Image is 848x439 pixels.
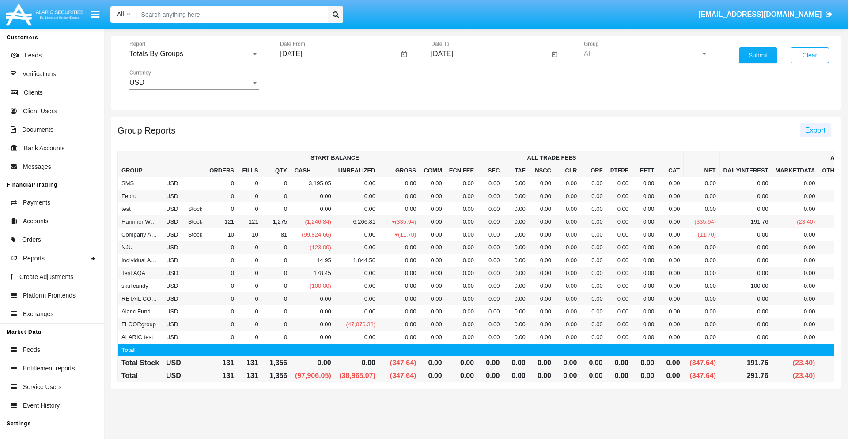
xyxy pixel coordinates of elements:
[110,10,137,19] a: All
[606,202,632,215] td: 0.00
[291,228,335,241] td: (99,824.66)
[291,177,335,190] td: 3,195.05
[185,228,206,241] td: Stock
[163,228,185,241] td: USD
[379,318,420,331] td: 0.00
[529,267,555,279] td: 0.00
[446,267,477,279] td: 0.00
[238,202,262,215] td: 0
[163,190,185,202] td: USD
[791,47,829,63] button: Clear
[580,177,606,190] td: 0.00
[262,228,291,241] td: 81
[163,254,185,267] td: USD
[684,215,719,228] td: (335.94)
[477,279,503,292] td: 0.00
[503,305,529,318] td: 0.00
[555,305,580,318] td: 0.00
[379,151,420,177] th: Gross
[580,202,606,215] td: 0.00
[580,215,606,228] td: 0.00
[262,190,291,202] td: 0
[503,254,529,267] td: 0.00
[379,215,420,228] td: (335.94)
[719,292,772,305] td: 0.00
[772,241,819,254] td: 0.00
[684,267,719,279] td: 0.00
[206,215,238,228] td: 121
[446,254,477,267] td: 0.00
[529,177,555,190] td: 0.00
[262,305,291,318] td: 0
[238,292,262,305] td: 0
[446,318,477,331] td: 0.00
[118,177,163,190] td: SMS
[163,267,185,279] td: USD
[684,254,719,267] td: 0.00
[262,254,291,267] td: 0
[632,254,658,267] td: 0.00
[555,254,580,267] td: 0.00
[555,164,580,177] th: CLR
[772,279,819,292] td: 0.00
[503,164,529,177] th: Taf
[420,318,445,331] td: 0.00
[23,69,56,79] span: Verifications
[291,151,379,164] th: Start Balance
[772,177,819,190] td: 0.00
[291,202,335,215] td: 0.00
[658,267,683,279] td: 0.00
[163,318,185,331] td: USD
[379,202,420,215] td: 0.00
[262,215,291,228] td: 1,275
[555,279,580,292] td: 0.00
[529,305,555,318] td: 0.00
[335,292,379,305] td: 0.00
[238,254,262,267] td: 0
[632,267,658,279] td: 0.00
[379,292,420,305] td: 0.00
[379,279,420,292] td: 0.00
[117,127,175,134] h5: Group Reports
[118,254,163,267] td: Individual AQA
[719,202,772,215] td: 0.00
[335,190,379,202] td: 0.00
[238,151,262,177] th: Fills
[4,1,85,27] img: Logo image
[206,177,238,190] td: 0
[503,190,529,202] td: 0.00
[580,254,606,267] td: 0.00
[658,164,683,177] th: CAT
[529,228,555,241] td: 0.00
[684,279,719,292] td: 0.00
[477,292,503,305] td: 0.00
[335,164,379,177] th: Unrealized
[291,164,335,177] th: Cash
[632,292,658,305] td: 0.00
[632,202,658,215] td: 0.00
[503,202,529,215] td: 0.00
[772,292,819,305] td: 0.00
[684,228,719,241] td: (11.70)
[291,292,335,305] td: 0.00
[477,164,503,177] th: Sec
[446,241,477,254] td: 0.00
[206,202,238,215] td: 0
[580,164,606,177] th: ORF
[606,279,632,292] td: 0.00
[117,11,124,18] span: All
[163,215,185,228] td: USD
[632,164,658,177] th: EFTT
[529,190,555,202] td: 0.00
[335,254,379,267] td: 1,844.50
[684,177,719,190] td: 0.00
[118,292,163,305] td: RETAIL COMPANIES
[238,267,262,279] td: 0
[529,202,555,215] td: 0.00
[291,267,335,279] td: 178.45
[19,272,73,282] span: Create Adjustments
[555,190,580,202] td: 0.00
[477,305,503,318] td: 0.00
[606,164,632,177] th: PTFPF
[606,190,632,202] td: 0.00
